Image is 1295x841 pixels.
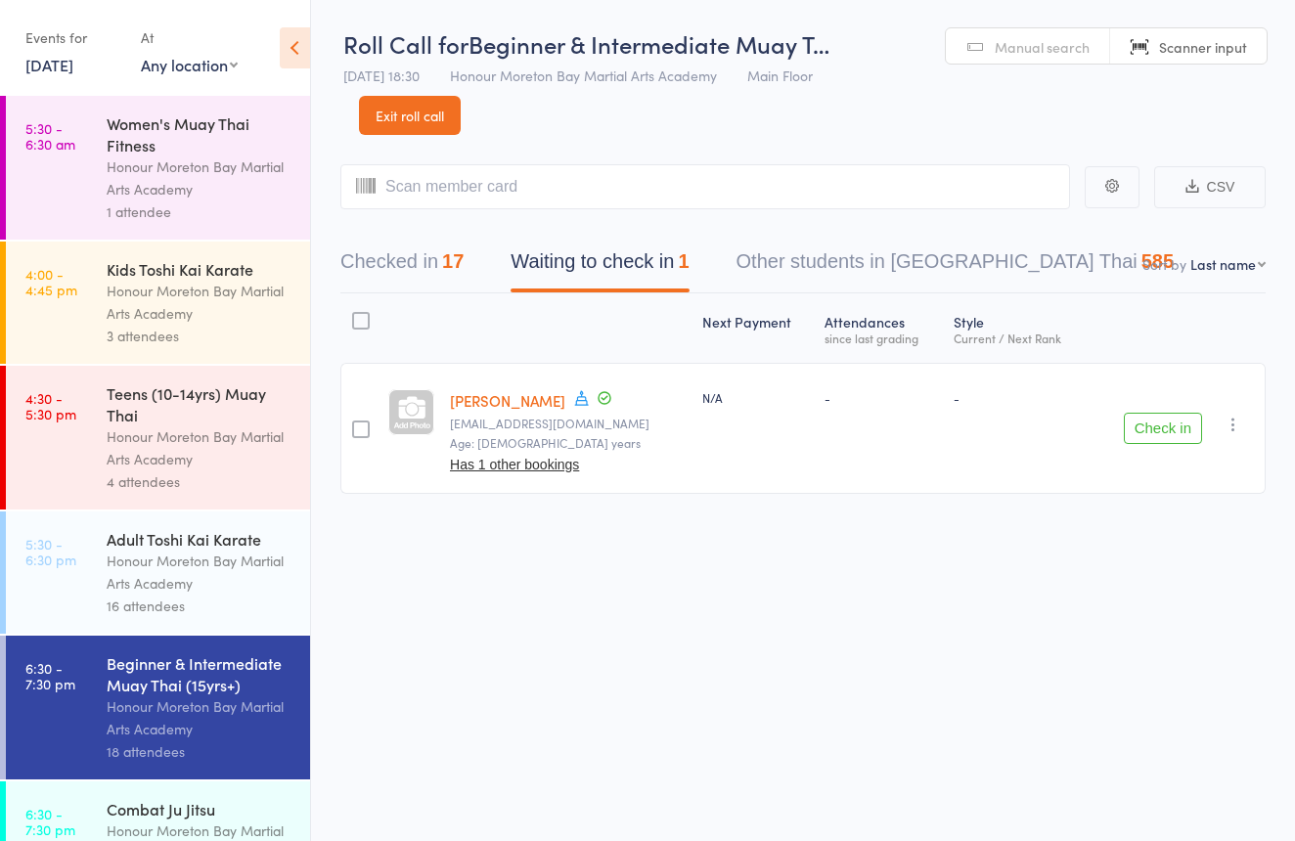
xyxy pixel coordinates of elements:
div: Kids Toshi Kai Karate [107,258,293,280]
div: Honour Moreton Bay Martial Arts Academy [107,695,293,740]
label: Sort by [1142,254,1186,274]
time: 4:30 - 5:30 pm [25,390,76,421]
div: Honour Moreton Bay Martial Arts Academy [107,550,293,595]
button: CSV [1154,166,1266,208]
a: 4:30 -5:30 pmTeens (10-14yrs) Muay ThaiHonour Moreton Bay Martial Arts Academy4 attendees [6,366,310,509]
button: Other students in [GEOGRAPHIC_DATA] Thai585 [737,241,1175,292]
div: Honour Moreton Bay Martial Arts Academy [107,425,293,470]
div: Last name [1190,254,1256,274]
div: 17 [442,250,464,272]
div: Honour Moreton Bay Martial Arts Academy [107,280,293,325]
div: Teens (10-14yrs) Muay Thai [107,382,293,425]
div: - [825,389,937,406]
button: Checked in17 [340,241,464,292]
div: Women's Muay Thai Fitness [107,112,293,155]
button: Has 1 other bookings [450,457,579,472]
a: [PERSON_NAME] [450,390,565,411]
div: Style [946,302,1091,354]
span: [DATE] 18:30 [343,66,420,85]
a: Exit roll call [359,96,461,135]
a: [DATE] [25,54,73,75]
div: 1 [678,250,689,272]
div: Atten­dances [817,302,945,354]
time: 5:30 - 6:30 pm [25,536,76,567]
time: 5:30 - 6:30 am [25,120,75,152]
div: Honour Moreton Bay Martial Arts Academy [107,155,293,200]
div: 1 attendee [107,200,293,223]
span: Scanner input [1159,37,1247,57]
div: Current / Next Rank [954,332,1083,344]
time: 4:00 - 4:45 pm [25,266,77,297]
time: 6:30 - 7:30 pm [25,806,75,837]
a: 5:30 -6:30 pmAdult Toshi Kai KarateHonour Moreton Bay Martial Arts Academy16 attendees [6,511,310,634]
div: Any location [141,54,238,75]
input: Scan member card [340,164,1070,209]
a: 4:00 -4:45 pmKids Toshi Kai KarateHonour Moreton Bay Martial Arts Academy3 attendees [6,242,310,364]
span: Honour Moreton Bay Martial Arts Academy [450,66,717,85]
div: Next Payment [694,302,817,354]
button: Check in [1124,413,1202,444]
span: Beginner & Intermediate Muay T… [469,27,829,60]
div: - [954,389,1083,406]
a: 6:30 -7:30 pmBeginner & Intermediate Muay Thai (15yrs+)Honour Moreton Bay Martial Arts Academy18 ... [6,636,310,779]
div: 3 attendees [107,325,293,347]
span: Main Floor [747,66,813,85]
button: Waiting to check in1 [511,241,689,292]
div: Events for [25,22,121,54]
span: Age: [DEMOGRAPHIC_DATA] years [450,434,641,451]
div: At [141,22,238,54]
div: 4 attendees [107,470,293,493]
div: Combat Ju Jitsu [107,798,293,819]
small: Masterkhobane@gmail.com [450,417,687,430]
div: N/A [702,389,809,406]
div: Beginner & Intermediate Muay Thai (15yrs+) [107,652,293,695]
div: 16 attendees [107,595,293,617]
time: 6:30 - 7:30 pm [25,660,75,691]
div: since last grading [825,332,937,344]
div: Adult Toshi Kai Karate [107,528,293,550]
a: 5:30 -6:30 amWomen's Muay Thai FitnessHonour Moreton Bay Martial Arts Academy1 attendee [6,96,310,240]
span: Manual search [995,37,1090,57]
div: 18 attendees [107,740,293,763]
span: Roll Call for [343,27,469,60]
div: 585 [1141,250,1174,272]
